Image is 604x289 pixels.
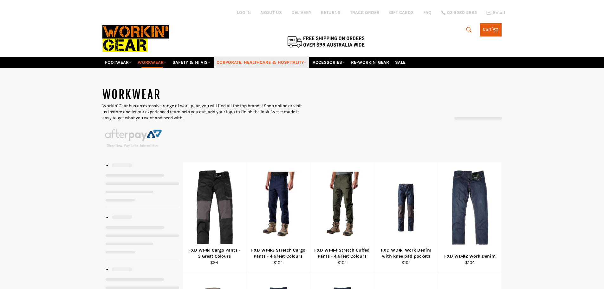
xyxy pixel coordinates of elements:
[102,21,169,56] img: Workin Gear leaders in Workwear, Safety Boots, PPE, Uniforms. Australia's No.1 in Workwear
[214,57,309,68] a: CORPORATE, HEALTHCARE & HOSPITALITY
[310,162,374,272] a: FXD WP◆4 Stretch Cuffed Pants - 4 Great Colours - Workin' Gear FXD WP◆4 Stretch Cuffed Pants - 4 ...
[246,162,310,272] a: FXD WP◆3 Stretch Cargo Pants - 4 Great Colours - Workin' Gear FXD WP◆3 Stretch Cargo Pants - 4 Gr...
[250,247,306,259] div: FXD WP◆3 Stretch Cargo Pants - 4 Great Colours
[442,253,498,259] div: FXD WD◆2 Work Denim
[389,10,414,16] a: GIFT CARDS
[237,10,251,15] a: Log in
[393,57,408,68] a: SALE
[348,57,392,68] a: RE-WORKIN' GEAR
[182,162,246,272] a: FXD WP◆1 Cargo Pants - 4 Great Colours - Workin' Gear FXD WP◆1 Cargo Pants - 3 Great Colours $94
[423,10,432,16] a: FAQ
[254,172,302,243] img: FXD WP◆3 Stretch Cargo Pants - 4 Great Colours - Workin' Gear
[493,10,505,15] span: Email
[378,247,434,259] div: FXD WD◆1 Work Denim with knee pad pockets
[486,10,505,15] a: Email
[321,10,341,16] a: RETURNS
[480,23,502,36] a: Cart
[250,259,306,266] div: $104
[314,259,370,266] div: $104
[186,259,242,266] div: $94
[102,103,302,121] p: Workin' Gear has an extensive range of work gear, you will find all the top brands! Shop online o...
[291,10,311,16] a: DELIVERY
[314,247,370,259] div: FXD WP◆4 Stretch Cuffed Pants - 4 Great Colours
[318,172,366,243] img: FXD WP◆4 Stretch Cuffed Pants - 4 Great Colours - Workin' Gear
[135,57,169,68] a: WORKWEAR
[374,162,438,272] a: FXD WD◆1 Work Denim with knee pad pockets - Workin' Gear FXD WD◆1 Work Denim with knee pad pocket...
[102,87,302,103] h1: WORKWEAR
[442,259,498,266] div: $104
[310,57,347,68] a: ACCESSORIES
[102,57,134,68] a: FOOTWEAR
[441,10,477,15] a: 02 6280 5885
[449,170,491,245] img: FXD WD◆2 Work Denim - Workin' Gear
[447,10,477,15] span: 02 6280 5885
[186,247,242,259] div: FXD WP◆1 Cargo Pants - 3 Great Colours
[170,57,213,68] a: SAFETY & HI VIS
[350,10,380,16] a: TRACK ORDER
[194,170,234,245] img: FXD WP◆1 Cargo Pants - 4 Great Colours - Workin' Gear
[260,10,282,16] a: ABOUT US
[286,35,366,48] img: Flat $9.95 shipping Australia wide
[438,162,502,272] a: FXD WD◆2 Work Denim - Workin' Gear FXD WD◆2 Work Denim $104
[382,184,430,232] img: FXD WD◆1 Work Denim with knee pad pockets - Workin' Gear
[378,259,434,266] div: $104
